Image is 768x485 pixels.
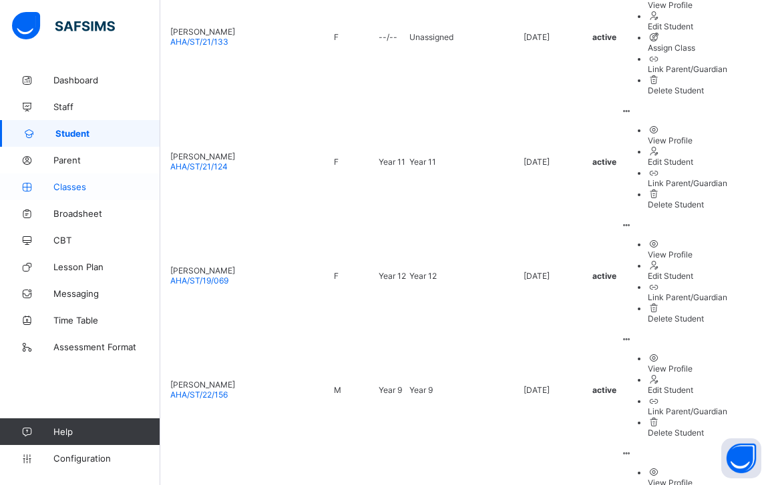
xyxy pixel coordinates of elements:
[648,292,727,302] div: Link Parent/Guardian
[648,178,727,188] div: Link Parent/Guardian
[333,219,377,332] td: F
[333,105,377,218] td: F
[409,219,454,332] td: Year 12
[592,157,616,167] span: active
[648,271,727,281] div: Edit Student
[409,105,454,218] td: Year 11
[648,135,727,145] div: View Profile
[53,181,160,192] span: Classes
[648,428,727,438] div: Delete Student
[53,315,160,326] span: Time Table
[378,219,407,332] td: Year 12
[170,27,235,37] span: [PERSON_NAME]
[592,385,616,395] span: active
[592,32,616,42] span: active
[53,288,160,299] span: Messaging
[53,155,160,165] span: Parent
[53,75,160,85] span: Dashboard
[170,266,235,276] span: [PERSON_NAME]
[721,438,761,478] button: Open asap
[648,64,727,74] div: Link Parent/Guardian
[53,426,160,437] span: Help
[648,85,727,95] div: Delete Student
[592,271,616,281] span: active
[648,21,727,31] div: Edit Student
[53,101,160,112] span: Staff
[53,262,160,272] span: Lesson Plan
[53,453,160,464] span: Configuration
[333,334,377,446] td: M
[648,406,727,416] div: Link Parent/Guardian
[55,128,160,139] span: Student
[170,380,235,390] span: [PERSON_NAME]
[648,364,727,374] div: View Profile
[648,250,727,260] div: View Profile
[648,43,727,53] div: Assign Class
[53,208,160,219] span: Broadsheet
[648,199,727,209] div: Delete Student
[378,105,407,218] td: Year 11
[648,157,727,167] div: Edit Student
[170,37,228,47] span: AHA/ST/21/133
[53,235,160,246] span: CBT
[648,314,727,324] div: Delete Student
[170,276,228,286] span: AHA/ST/19/069
[170,161,228,171] span: AHA/ST/21/124
[523,219,590,332] td: [DATE]
[12,12,115,40] img: safsims
[53,342,160,352] span: Assessment Format
[648,385,727,395] div: Edit Student
[523,105,590,218] td: [DATE]
[409,334,454,446] td: Year 9
[170,390,228,400] span: AHA/ST/22/156
[170,151,235,161] span: [PERSON_NAME]
[378,334,407,446] td: Year 9
[523,334,590,446] td: [DATE]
